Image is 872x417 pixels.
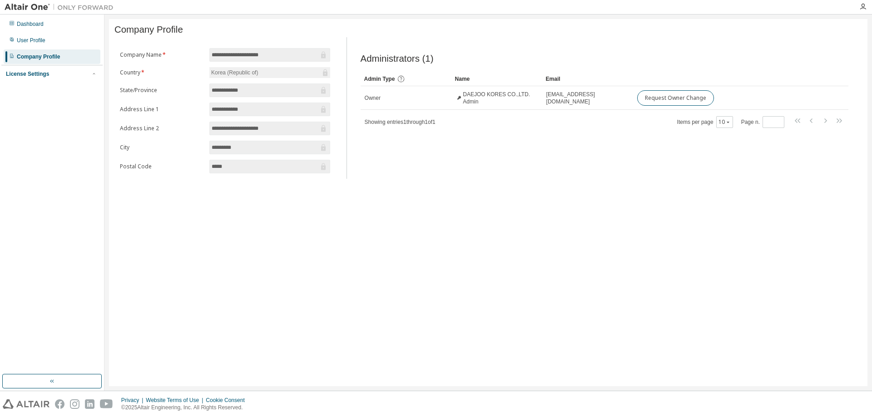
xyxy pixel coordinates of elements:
div: License Settings [6,70,49,78]
div: Email [546,72,629,86]
div: Name [455,72,539,86]
button: 10 [718,118,731,126]
img: linkedin.svg [85,399,94,409]
img: Altair One [5,3,118,12]
p: © 2025 Altair Engineering, Inc. All Rights Reserved. [121,404,250,412]
span: Company Profile [114,25,183,35]
label: Company Name [120,51,204,59]
button: Request Owner Change [637,90,714,106]
div: Dashboard [17,20,44,28]
div: Website Terms of Use [146,397,206,404]
div: Korea (Republic of) [210,68,259,78]
div: Privacy [121,397,146,404]
span: Admin Type [364,76,395,82]
span: Administrators (1) [361,54,434,64]
label: Address Line 2 [120,125,204,132]
span: [EMAIL_ADDRESS][DOMAIN_NAME] [546,91,629,105]
label: Postal Code [120,163,204,170]
label: Address Line 1 [120,106,204,113]
label: State/Province [120,87,204,94]
span: Page n. [741,116,784,128]
label: City [120,144,204,151]
div: Korea (Republic of) [209,67,330,78]
img: facebook.svg [55,399,64,409]
img: youtube.svg [100,399,113,409]
img: altair_logo.svg [3,399,50,409]
div: Cookie Consent [206,397,250,404]
img: instagram.svg [70,399,79,409]
div: Company Profile [17,53,60,60]
span: Items per page [677,116,733,128]
div: User Profile [17,37,45,44]
span: DAEJOO KORES CO.,LTD. Admin [463,91,538,105]
span: Showing entries 1 through 1 of 1 [365,119,436,125]
label: Country [120,69,204,76]
span: Owner [365,94,381,102]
